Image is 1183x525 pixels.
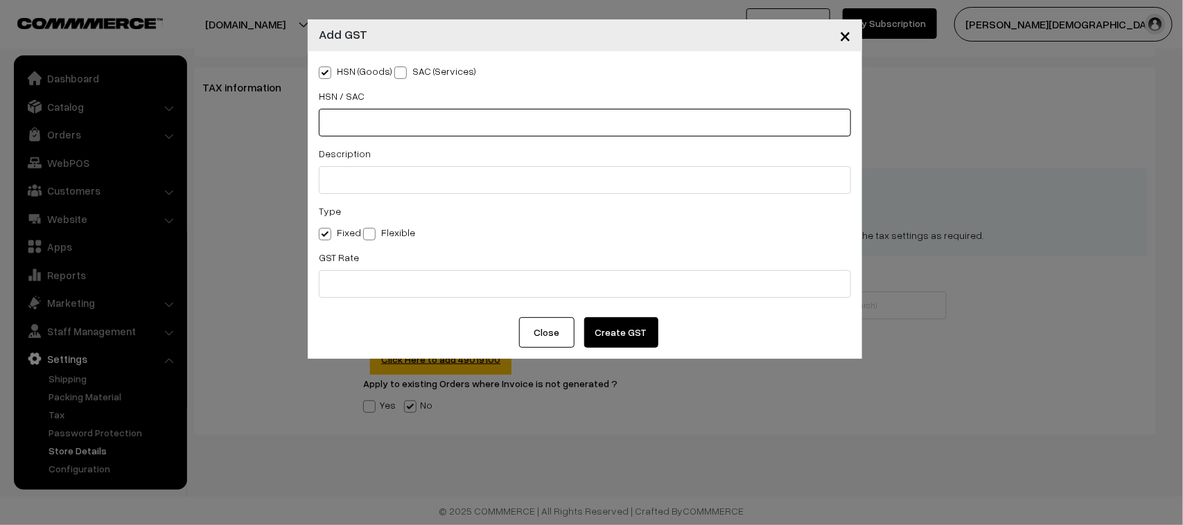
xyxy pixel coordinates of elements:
[319,204,341,218] label: Type
[319,225,361,240] label: Fixed
[519,317,575,348] button: Close
[319,250,359,265] label: GST Rate
[394,64,476,78] label: SAC (Services)
[319,89,365,103] label: HSN / SAC
[319,64,392,78] label: HSN (Goods)
[319,146,371,161] label: Description
[839,22,851,48] span: ×
[584,317,658,348] button: Create GST
[363,225,415,240] label: Flexible
[319,25,367,44] h4: Add GST
[828,14,862,57] button: Close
